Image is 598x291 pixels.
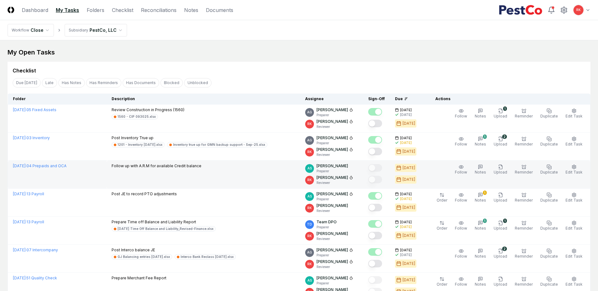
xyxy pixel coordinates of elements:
[573,4,584,16] button: RK
[316,163,348,169] p: [PERSON_NAME]
[12,27,29,33] div: Workflow
[400,136,412,140] span: [DATE]
[368,148,382,155] button: Mark complete
[454,275,468,288] button: Follow
[475,114,486,118] span: Notes
[13,67,36,74] div: Checklist
[515,114,533,118] span: Reminder
[316,113,353,117] p: Preparer
[403,205,415,210] div: [DATE]
[87,6,104,14] a: Folders
[473,163,487,176] button: Notes
[403,177,415,182] div: [DATE]
[539,107,559,120] button: Duplicate
[368,220,382,228] button: Mark complete
[403,121,415,126] div: [DATE]
[13,220,26,224] span: [DATE] :
[515,142,533,146] span: Reminder
[515,282,533,287] span: Reminder
[13,248,26,252] span: [DATE] :
[540,142,558,146] span: Duplicate
[13,276,26,280] span: [DATE] :
[494,198,507,203] span: Upload
[316,152,353,157] p: Reviewer
[455,226,467,231] span: Follow
[112,247,236,253] p: Post Interco balance JE
[540,170,558,174] span: Duplicate
[316,107,348,113] p: [PERSON_NAME]
[368,176,382,183] button: Mark complete
[400,253,412,257] div: [DATE]
[455,170,467,174] span: Follow
[368,248,382,256] button: Mark complete
[316,253,353,258] p: Preparer
[540,114,558,118] span: Duplicate
[69,27,88,33] div: Subsidiary
[454,135,468,148] button: Follow
[403,233,415,238] div: [DATE]
[435,219,449,232] button: Order
[475,198,486,203] span: Notes
[455,142,467,146] span: Follow
[13,107,26,112] span: [DATE] :
[475,282,486,287] span: Notes
[316,203,348,208] p: [PERSON_NAME]
[112,6,133,14] a: Checklist
[564,135,584,148] button: Edit Task
[475,254,486,259] span: Notes
[473,275,487,288] button: Notes
[363,94,390,105] th: Sign-Off
[475,142,486,146] span: Notes
[539,219,559,232] button: Duplicate
[8,94,107,105] th: Folder
[483,191,487,195] div: 1
[112,107,184,113] p: Review Construction in Progress (1560)
[400,140,412,145] div: [DATE]
[8,48,590,57] div: My Open Tasks
[368,232,382,239] button: Mark complete
[112,275,166,281] p: Prepare Merchant Fee Report
[499,5,543,15] img: PestCo logo
[13,78,41,88] button: Due Today
[455,198,467,203] span: Follow
[316,231,348,237] p: [PERSON_NAME]
[316,225,337,230] p: Preparer
[112,135,267,141] p: Post Inventory True up
[13,163,26,168] span: [DATE] :
[437,226,447,231] span: Order
[454,247,468,260] button: Follow
[307,222,312,227] span: TD
[112,163,201,169] p: Follow up with A.R.M for available Credit balance
[86,78,121,88] button: Has Reminders
[316,281,353,286] p: Preparer
[473,191,487,204] button: 1Notes
[540,198,558,203] span: Duplicate
[492,191,508,204] button: Upload
[515,170,533,174] span: Reminder
[540,282,558,287] span: Duplicate
[316,147,348,152] p: [PERSON_NAME]
[316,219,337,225] p: Team DPO
[307,250,312,255] span: AG
[42,78,57,88] button: Late
[475,170,486,174] span: Notes
[566,142,583,146] span: Edit Task
[118,226,213,231] div: [DATE] Time Off Balance and Liability_Revised-Finance.xlsx
[160,78,183,88] button: Blocked
[316,259,348,265] p: [PERSON_NAME]
[316,135,348,141] p: [PERSON_NAME]
[118,142,162,147] div: 1201 - Inventory [DATE].xlsx
[564,219,584,232] button: Edit Task
[112,226,216,231] a: [DATE] Time Off Balance and Liability_Revised-Finance.xlsx
[435,191,449,204] button: Order
[316,175,348,180] p: [PERSON_NAME]
[107,94,300,105] th: Description
[400,112,412,117] div: [DATE]
[503,219,507,223] div: 1
[316,247,348,253] p: [PERSON_NAME]
[173,142,265,147] div: Inventory true up for GMN backup support - Sep-25.xlsx
[475,226,486,231] span: Notes
[483,134,487,139] div: 1
[494,142,507,146] span: Upload
[307,166,312,171] span: AS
